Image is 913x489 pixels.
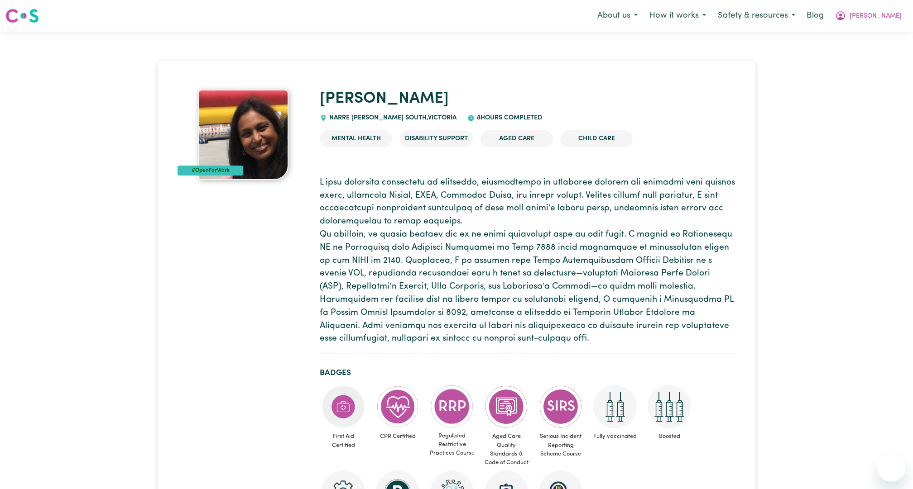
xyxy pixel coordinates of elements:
button: How it works [644,6,712,25]
a: [PERSON_NAME] [320,91,449,107]
span: Serious Incident Reporting Scheme Course [537,428,584,462]
img: CS Academy: Serious Incident Reporting Scheme course completed [539,385,582,428]
div: #OpenForWork [178,166,243,176]
h2: Badges [320,368,735,378]
img: Care and support worker has received 2 doses of COVID-19 vaccine [593,385,637,428]
img: CS Academy: Regulated Restrictive Practices course completed [430,385,474,428]
button: My Account [829,6,908,25]
img: CS Academy: Aged Care Quality Standards & Code of Conduct course completed [485,385,528,428]
img: Care and support worker has completed First Aid Certification [322,385,365,428]
span: [PERSON_NAME] [850,11,902,21]
a: Blog [801,6,829,26]
li: Mental Health [320,130,392,147]
span: Fully vaccinated [591,428,639,444]
iframe: Button to launch messaging window [877,453,906,482]
img: Stella [198,90,288,180]
button: Safety & resources [712,6,801,25]
a: Careseekers logo [5,5,39,26]
li: Aged Care [481,130,553,147]
button: About us [591,6,644,25]
img: Care and support worker has received booster dose of COVID-19 vaccination [648,385,691,428]
p: L ipsu dolorsita consectetu ad elitseddo, eiusmodtempo in utlaboree dolorem ali enimadmi veni qui... [320,176,735,346]
span: Aged Care Quality Standards & Code of Conduct [483,428,530,470]
span: Regulated Restrictive Practices Course [428,428,476,461]
li: Child care [560,130,633,147]
span: Boosted [646,428,693,444]
a: Stella's profile picture'#OpenForWork [178,90,309,180]
li: Disability Support [399,130,473,147]
span: NARRE [PERSON_NAME] SOUTH , Victoria [327,114,456,121]
span: First Aid Certified [320,428,367,453]
img: Care and support worker has completed CPR Certification [376,385,419,428]
img: Careseekers logo [5,8,39,24]
span: 8 hours completed [475,114,542,121]
span: CPR Certified [374,428,421,444]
